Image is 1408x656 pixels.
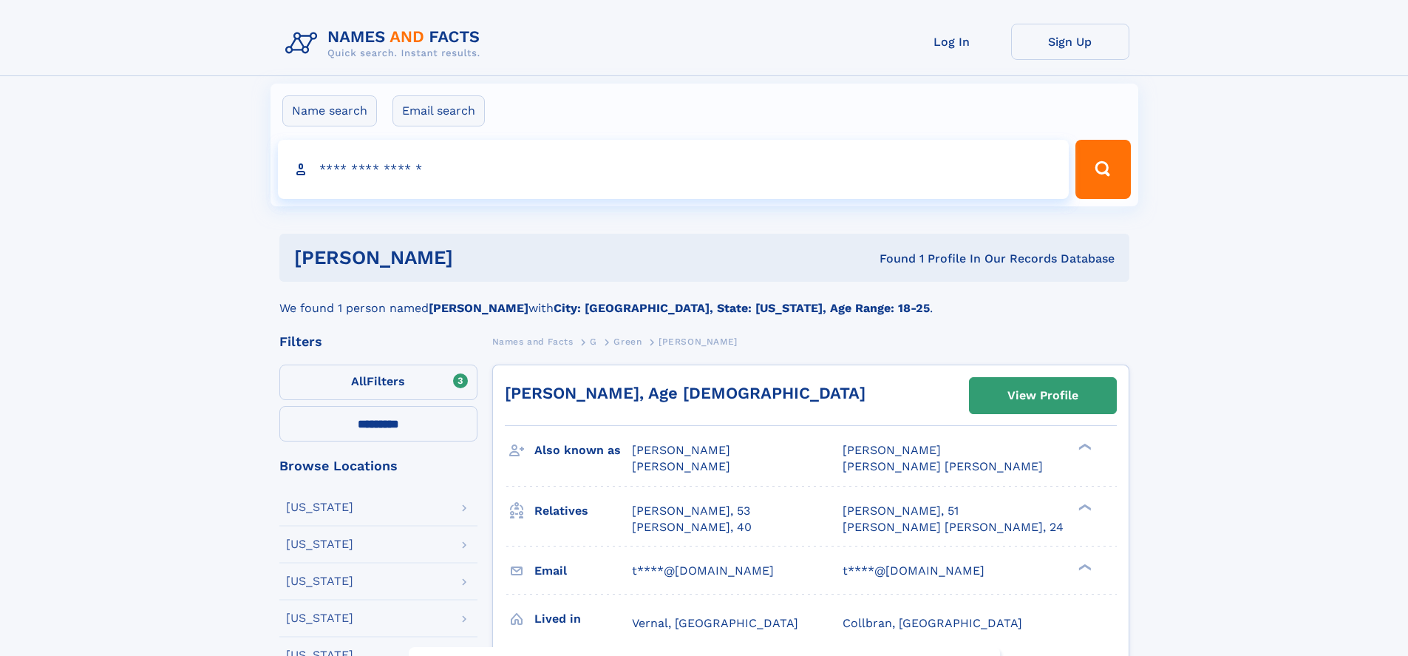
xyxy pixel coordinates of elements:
[505,384,865,402] a: [PERSON_NAME], Age [DEMOGRAPHIC_DATA]
[279,282,1129,317] div: We found 1 person named with .
[843,503,959,519] a: [PERSON_NAME], 51
[843,616,1022,630] span: Collbran, [GEOGRAPHIC_DATA]
[279,335,477,348] div: Filters
[279,24,492,64] img: Logo Names and Facts
[1011,24,1129,60] a: Sign Up
[843,443,941,457] span: [PERSON_NAME]
[1075,562,1092,572] div: ❯
[534,558,632,584] h3: Email
[554,301,930,315] b: City: [GEOGRAPHIC_DATA], State: [US_STATE], Age Range: 18-25
[632,519,752,535] a: [PERSON_NAME], 40
[286,612,353,624] div: [US_STATE]
[590,337,597,347] span: G
[1075,442,1092,452] div: ❯
[970,378,1116,413] a: View Profile
[282,95,377,126] label: Name search
[286,501,353,513] div: [US_STATE]
[351,374,367,388] span: All
[893,24,1011,60] a: Log In
[429,301,528,315] b: [PERSON_NAME]
[279,365,477,400] label: Filters
[659,337,738,347] span: [PERSON_NAME]
[278,140,1069,199] input: search input
[843,459,1043,473] span: [PERSON_NAME] [PERSON_NAME]
[1075,502,1092,512] div: ❯
[666,251,1115,267] div: Found 1 Profile In Our Records Database
[613,332,642,351] a: Green
[286,575,353,587] div: [US_STATE]
[632,616,798,630] span: Vernal, [GEOGRAPHIC_DATA]
[392,95,485,126] label: Email search
[632,443,730,457] span: [PERSON_NAME]
[279,459,477,473] div: Browse Locations
[492,332,574,351] a: Names and Facts
[843,519,1064,535] a: [PERSON_NAME] [PERSON_NAME], 24
[294,248,667,267] h1: [PERSON_NAME]
[613,337,642,347] span: Green
[534,606,632,632] h3: Lived in
[632,459,730,473] span: [PERSON_NAME]
[1007,379,1078,413] div: View Profile
[590,332,597,351] a: G
[1075,140,1130,199] button: Search Button
[632,503,750,519] a: [PERSON_NAME], 53
[534,438,632,463] h3: Also known as
[286,538,353,550] div: [US_STATE]
[534,498,632,524] h3: Relatives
